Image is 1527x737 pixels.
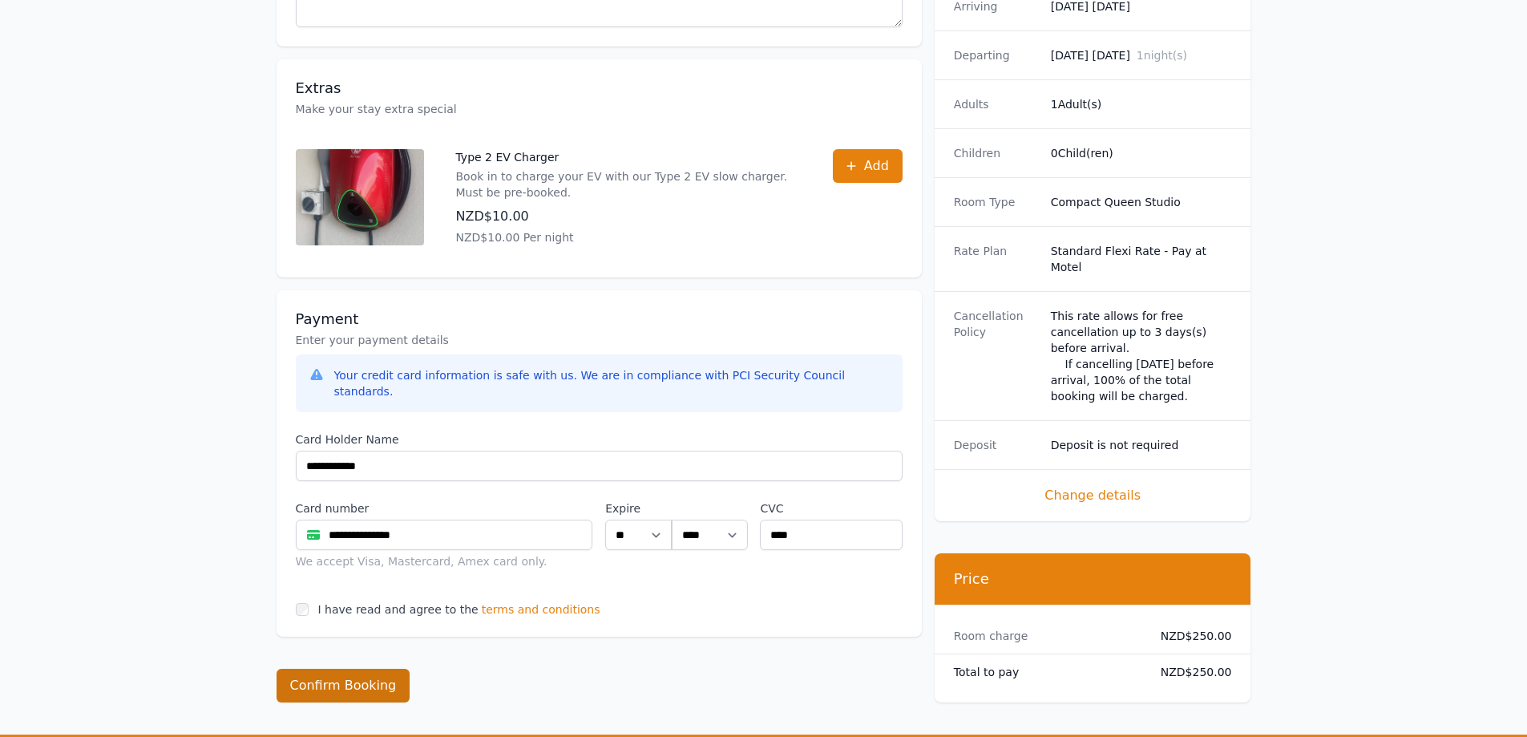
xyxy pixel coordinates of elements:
[1148,664,1232,680] dd: NZD$250.00
[833,149,903,183] button: Add
[296,553,593,569] div: We accept Visa, Mastercard, Amex card only.
[954,96,1038,112] dt: Adults
[954,437,1038,453] dt: Deposit
[296,310,903,329] h3: Payment
[296,79,903,98] h3: Extras
[1051,47,1232,63] dd: [DATE] [DATE]
[277,669,410,703] button: Confirm Booking
[864,156,889,176] span: Add
[1051,437,1232,453] dd: Deposit is not required
[1051,194,1232,210] dd: Compact Queen Studio
[296,101,903,117] p: Make your stay extra special
[456,207,801,226] p: NZD$10.00
[1051,243,1232,275] dd: Standard Flexi Rate - Pay at Motel
[954,569,1232,589] h3: Price
[334,367,890,399] div: Your credit card information is safe with us. We are in compliance with PCI Security Council stan...
[1148,628,1232,644] dd: NZD$250.00
[760,500,902,516] label: CVC
[1051,96,1232,112] dd: 1 Adult(s)
[1051,145,1232,161] dd: 0 Child(ren)
[456,168,801,200] p: Book in to charge your EV with our Type 2 EV slow charger. Must be pre-booked.
[954,486,1232,505] span: Change details
[954,628,1135,644] dt: Room charge
[296,332,903,348] p: Enter your payment details
[482,601,600,618] span: terms and conditions
[954,47,1038,63] dt: Departing
[672,500,747,516] label: .
[1051,308,1232,404] div: This rate allows for free cancellation up to 3 days(s) before arrival. If cancelling [DATE] befor...
[954,194,1038,210] dt: Room Type
[605,500,672,516] label: Expire
[296,149,424,245] img: Type 2 EV Charger
[296,431,903,447] label: Card Holder Name
[1137,49,1187,62] span: 1 night(s)
[456,229,801,245] p: NZD$10.00 Per night
[954,664,1135,680] dt: Total to pay
[296,500,593,516] label: Card number
[318,603,479,616] label: I have read and agree to the
[954,243,1038,275] dt: Rate Plan
[954,145,1038,161] dt: Children
[954,308,1038,404] dt: Cancellation Policy
[456,149,801,165] p: Type 2 EV Charger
